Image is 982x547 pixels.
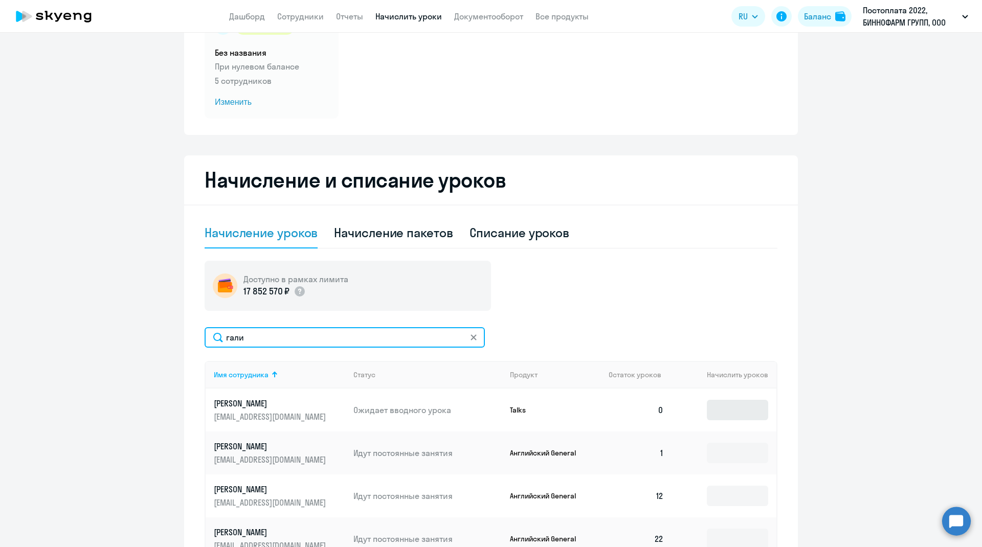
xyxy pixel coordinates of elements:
[336,11,363,21] a: Отчеты
[600,389,672,431] td: 0
[353,533,502,544] p: Идут постоянные занятия
[375,11,442,21] a: Начислить уроки
[214,497,328,508] p: [EMAIL_ADDRESS][DOMAIN_NAME]
[353,490,502,502] p: Идут постоянные занятия
[215,96,328,108] span: Изменить
[205,327,485,348] input: Поиск по имени, email, продукту или статусу
[353,447,502,459] p: Идут постоянные занятия
[214,398,345,422] a: [PERSON_NAME][EMAIL_ADDRESS][DOMAIN_NAME]
[609,370,661,379] span: Остаток уроков
[454,11,523,21] a: Документооборот
[215,47,328,58] h5: Без названия
[214,441,328,452] p: [PERSON_NAME]
[215,75,328,87] p: 5 сотрудников
[334,224,453,241] div: Начисление пакетов
[858,4,973,29] button: Постоплата 2022, БИННОФАРМ ГРУПП, ООО
[214,370,345,379] div: Имя сотрудника
[205,168,777,192] h2: Начисление и списание уроков
[353,404,502,416] p: Ожидает вводного урока
[600,474,672,517] td: 12
[214,411,328,422] p: [EMAIL_ADDRESS][DOMAIN_NAME]
[510,370,538,379] div: Продукт
[510,405,587,415] p: Talks
[510,534,587,543] p: Английский General
[535,11,589,21] a: Все продукты
[213,273,237,298] img: wallet-circle.png
[205,224,318,241] div: Начисление уроков
[214,441,345,465] a: [PERSON_NAME][EMAIL_ADDRESS][DOMAIN_NAME]
[277,11,324,21] a: Сотрудники
[243,285,289,298] p: 17 852 570 ₽
[215,60,328,73] p: При нулевом балансе
[214,370,269,379] div: Имя сотрудника
[214,484,345,508] a: [PERSON_NAME][EMAIL_ADDRESS][DOMAIN_NAME]
[731,6,765,27] button: RU
[470,224,570,241] div: Списание уроков
[229,11,265,21] a: Дашборд
[798,6,852,27] button: Балансbalance
[835,11,845,21] img: balance
[600,431,672,474] td: 1
[353,370,502,379] div: Статус
[863,4,958,29] p: Постоплата 2022, БИННОФАРМ ГРУПП, ООО
[214,454,328,465] p: [EMAIL_ADDRESS][DOMAIN_NAME]
[672,361,776,389] th: Начислить уроков
[510,491,587,500] p: Английский General
[804,10,831,22] div: Баланс
[214,527,328,538] p: [PERSON_NAME]
[510,448,587,458] p: Английский General
[739,10,748,22] span: RU
[353,370,375,379] div: Статус
[510,370,601,379] div: Продукт
[214,484,328,495] p: [PERSON_NAME]
[214,398,328,409] p: [PERSON_NAME]
[609,370,672,379] div: Остаток уроков
[243,273,348,285] h5: Доступно в рамках лимита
